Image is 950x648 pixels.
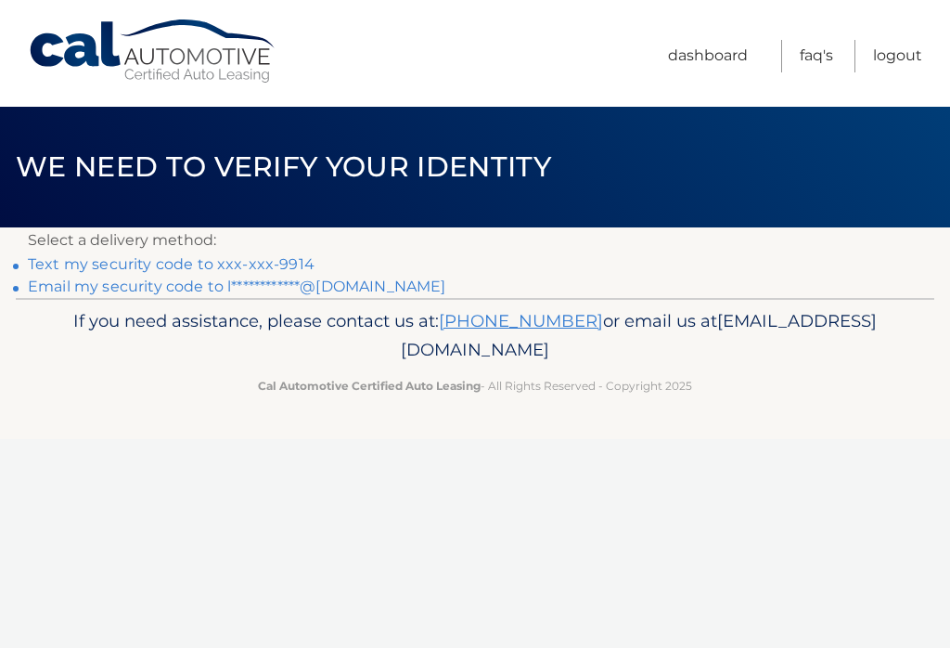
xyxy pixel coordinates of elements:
a: [PHONE_NUMBER] [439,310,603,331]
span: We need to verify your identity [16,149,551,184]
a: Text my security code to xxx-xxx-9914 [28,255,315,273]
strong: Cal Automotive Certified Auto Leasing [258,379,481,393]
p: If you need assistance, please contact us at: or email us at [44,306,906,366]
a: Logout [873,40,922,72]
p: - All Rights Reserved - Copyright 2025 [44,376,906,395]
a: Dashboard [668,40,748,72]
p: Select a delivery method: [28,227,922,253]
a: Cal Automotive [28,19,278,84]
a: FAQ's [800,40,833,72]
